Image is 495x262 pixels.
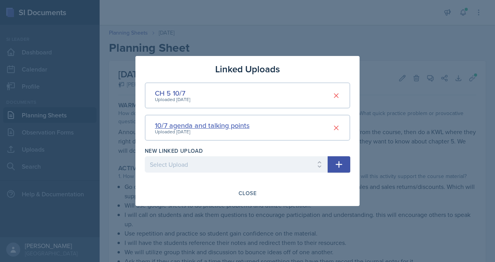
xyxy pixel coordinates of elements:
[233,187,262,200] button: Close
[239,190,256,196] div: Close
[155,128,249,135] div: Uploaded [DATE]
[145,147,203,155] label: New Linked Upload
[155,120,249,131] div: 10/7 agenda and talking points
[155,88,190,98] div: CH 5 10/7
[155,96,190,103] div: Uploaded [DATE]
[215,62,280,76] h3: Linked Uploads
